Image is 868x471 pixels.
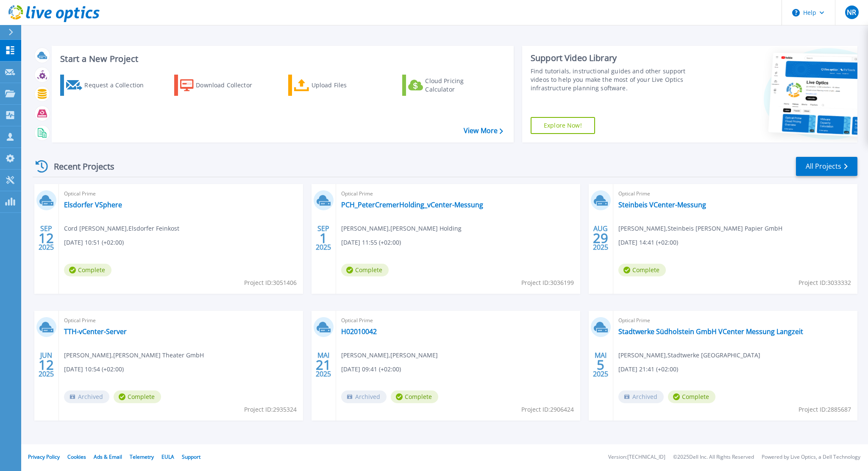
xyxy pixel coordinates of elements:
span: Project ID: 2935324 [244,405,297,414]
div: Find tutorials, instructional guides and other support videos to help you make the most of your L... [531,67,702,92]
a: TTH-vCenter-Server [64,327,127,336]
span: 29 [593,234,608,242]
a: Privacy Policy [28,453,60,460]
span: Optical Prime [64,316,298,325]
span: Complete [114,390,161,403]
a: Elsdorfer VSphere [64,201,122,209]
span: Project ID: 3051406 [244,278,297,287]
a: H02010042 [341,327,377,336]
a: Stadtwerke Südholstein GmbH VCenter Messung Langzeit [618,327,803,336]
span: Complete [341,264,389,276]
div: JUN 2025 [38,349,54,380]
div: Upload Files [312,77,379,94]
span: Complete [64,264,111,276]
span: Archived [341,390,387,403]
a: View More [464,127,503,135]
div: AUG 2025 [593,223,609,254]
a: Support [182,453,200,460]
span: [DATE] 10:51 (+02:00) [64,238,124,247]
span: Optical Prime [64,189,298,198]
a: Upload Files [288,75,383,96]
h3: Start a New Project [60,54,503,64]
span: 12 [39,361,54,368]
span: 12 [39,234,54,242]
span: [PERSON_NAME] , [PERSON_NAME] [341,351,438,360]
span: Project ID: 2885687 [798,405,851,414]
div: Cloud Pricing Calculator [425,77,493,94]
li: Powered by Live Optics, a Dell Technology [762,454,860,460]
a: Cookies [67,453,86,460]
li: Version: [TECHNICAL_ID] [608,454,665,460]
a: Cloud Pricing Calculator [402,75,497,96]
span: Archived [618,390,664,403]
span: Complete [668,390,715,403]
span: [DATE] 11:55 (+02:00) [341,238,401,247]
a: PCH_PeterCremerHolding_vCenter-Messung [341,201,483,209]
span: Complete [618,264,666,276]
span: 1 [320,234,327,242]
div: Request a Collection [84,77,152,94]
span: [DATE] 21:41 (+02:00) [618,365,678,374]
div: SEP 2025 [38,223,54,254]
a: Explore Now! [531,117,595,134]
a: Steinbeis VCenter-Messung [618,201,706,209]
a: All Projects [796,157,857,176]
span: [DATE] 09:41 (+02:00) [341,365,401,374]
span: 21 [316,361,331,368]
span: [PERSON_NAME] , Stadtwerke [GEOGRAPHIC_DATA] [618,351,760,360]
a: Telemetry [130,453,154,460]
div: MAI 2025 [315,349,331,380]
span: [DATE] 10:54 (+02:00) [64,365,124,374]
div: MAI 2025 [593,349,609,380]
li: © 2025 Dell Inc. All Rights Reserved [673,454,754,460]
span: Optical Prime [341,316,575,325]
span: [DATE] 14:41 (+02:00) [618,238,678,247]
a: Ads & Email [94,453,122,460]
div: Support Video Library [531,53,702,64]
div: SEP 2025 [315,223,331,254]
span: Optical Prime [618,316,852,325]
span: Archived [64,390,109,403]
span: [PERSON_NAME] , Steinbeis [PERSON_NAME] Papier GmbH [618,224,782,233]
div: Recent Projects [33,156,126,177]
span: Cord [PERSON_NAME] , Elsdorfer Feinkost [64,224,179,233]
span: Complete [391,390,438,403]
div: Download Collector [196,77,264,94]
span: 5 [597,361,604,368]
a: Request a Collection [60,75,155,96]
span: Project ID: 2906424 [521,405,574,414]
span: [PERSON_NAME] , [PERSON_NAME] Holding [341,224,462,233]
span: NR [847,9,856,16]
span: [PERSON_NAME] , [PERSON_NAME] Theater GmbH [64,351,204,360]
span: Optical Prime [341,189,575,198]
span: Project ID: 3033332 [798,278,851,287]
a: Download Collector [174,75,269,96]
span: Project ID: 3036199 [521,278,574,287]
span: Optical Prime [618,189,852,198]
a: EULA [161,453,174,460]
